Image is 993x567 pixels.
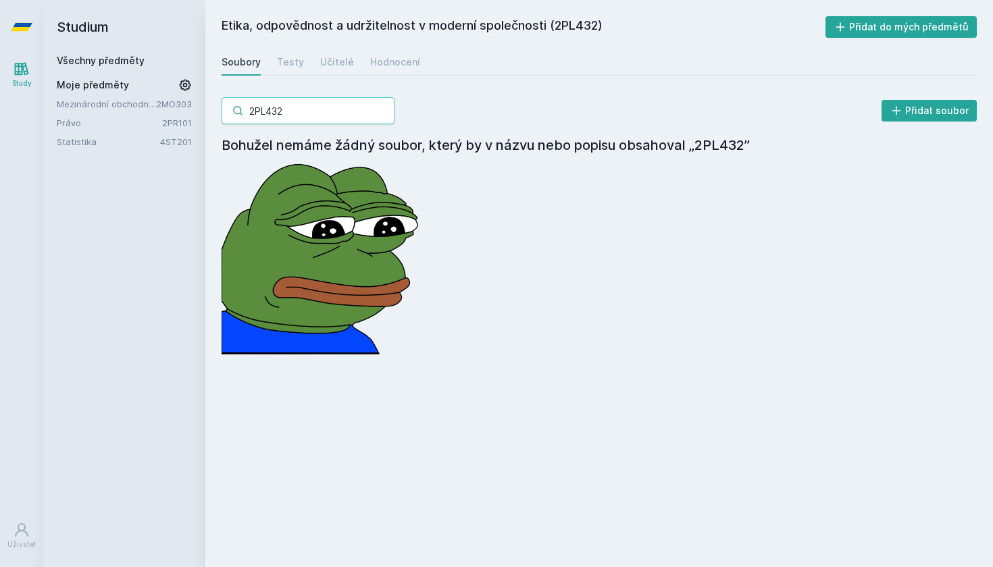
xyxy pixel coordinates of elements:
[882,100,977,122] button: Přidat soubor
[370,55,420,69] div: Hodnocení
[162,117,192,128] a: 2PR101
[370,49,420,76] a: Hodnocení
[57,116,162,130] a: Právo
[3,54,41,95] a: Study
[277,49,304,76] a: Testy
[57,55,145,66] a: Všechny předměty
[222,16,825,38] h2: Etika, odpovědnost a udržitelnost v moderní společnosti (2PL432)
[222,49,261,76] a: Soubory
[222,155,424,354] img: error_picture.png
[12,78,32,88] div: Study
[320,49,354,76] a: Učitelé
[160,136,192,147] a: 4ST201
[57,78,129,92] span: Moje předměty
[825,16,977,38] button: Přidat do mých předmětů
[277,55,304,69] div: Testy
[222,135,977,155] h4: Bohužel nemáme žádný soubor, který by v názvu nebo popisu obsahoval „2PL432”
[222,97,394,124] input: Hledej soubor
[320,55,354,69] div: Učitelé
[7,539,36,549] div: Uživatel
[3,515,41,556] a: Uživatel
[156,99,192,109] a: 2MO303
[222,55,261,69] div: Soubory
[57,135,160,148] a: Statistika
[57,97,156,111] a: Mezinárodní obchodní jednání a protokol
